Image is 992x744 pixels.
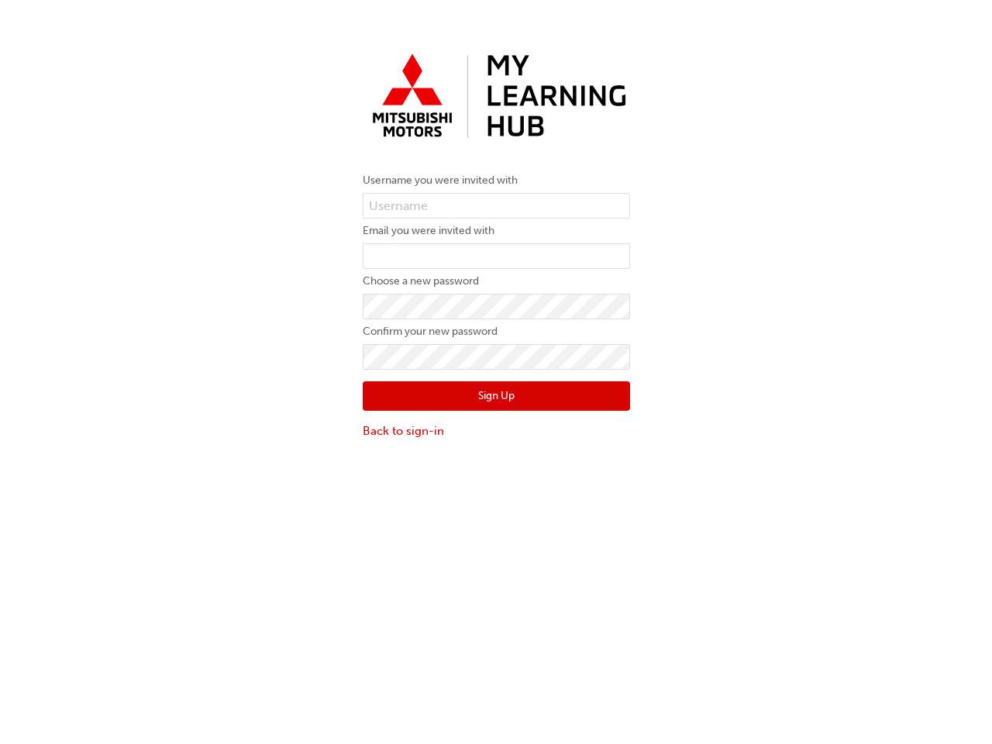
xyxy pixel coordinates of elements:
[363,272,630,291] label: Choose a new password
[363,422,630,440] a: Back to sign-in
[363,381,630,411] button: Sign Up
[363,222,630,240] label: Email you were invited with
[363,171,630,190] label: Username you were invited with
[363,193,630,219] input: Username
[363,46,630,148] img: mmal
[363,322,630,341] label: Confirm your new password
